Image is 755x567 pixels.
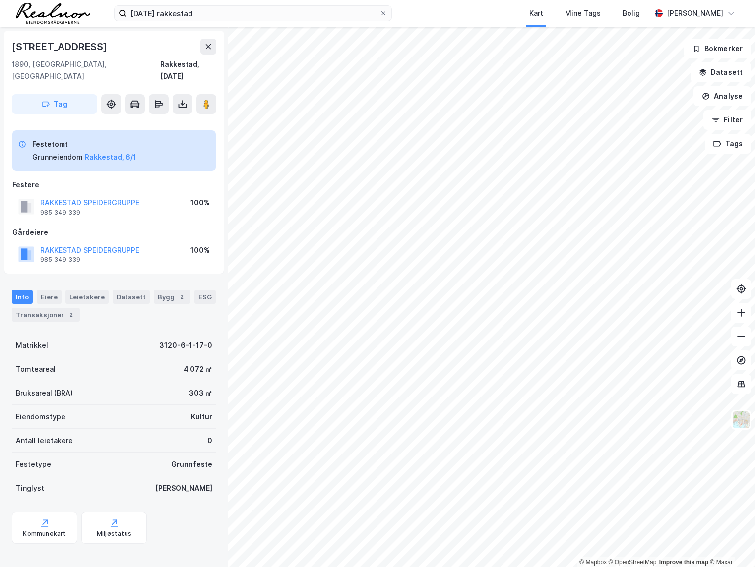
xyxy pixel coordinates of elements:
div: Miljøstatus [97,530,131,538]
button: Filter [703,110,751,130]
div: Tinglyst [16,482,44,494]
img: Z [732,410,751,429]
a: OpenStreetMap [609,559,657,566]
button: Rakkestad, 6/1 [85,151,136,163]
div: Datasett [113,290,150,304]
div: Info [12,290,33,304]
div: Gårdeiere [12,227,216,238]
div: 4 072 ㎡ [184,363,212,375]
a: Improve this map [659,559,708,566]
div: [PERSON_NAME] [155,482,212,494]
a: Mapbox [579,559,607,566]
div: [STREET_ADDRESS] [12,39,109,55]
div: Mine Tags [565,7,601,19]
iframe: Chat Widget [705,519,755,567]
div: 985 349 339 [40,256,80,264]
button: Datasett [691,62,751,82]
div: Matrikkel [16,340,48,351]
div: ESG [194,290,216,304]
div: Transaksjoner [12,308,80,322]
div: Festetomt [32,138,136,150]
div: Bygg [154,290,190,304]
div: 0 [207,435,212,447]
div: Festetype [16,458,51,470]
div: Eiere [37,290,62,304]
div: [PERSON_NAME] [667,7,723,19]
div: 100% [190,197,210,209]
div: Bolig [623,7,640,19]
div: Tomteareal [16,363,56,375]
div: 2 [66,310,76,320]
input: Søk på adresse, matrikkel, gårdeiere, leietakere eller personer [126,6,379,21]
div: Kultur [191,411,212,423]
div: Antall leietakere [16,435,73,447]
div: Festere [12,179,216,191]
div: Leietakere [65,290,109,304]
img: realnor-logo.934646d98de889bb5806.png [16,3,90,24]
button: Tags [705,134,751,154]
div: 985 349 339 [40,209,80,217]
div: Kommunekart [23,530,66,538]
div: Kart [529,7,543,19]
div: Eiendomstype [16,411,65,423]
div: 1890, [GEOGRAPHIC_DATA], [GEOGRAPHIC_DATA] [12,58,160,82]
div: Kontrollprogram for chat [705,519,755,567]
div: Rakkestad, [DATE] [160,58,216,82]
button: Tag [12,94,97,114]
div: 3120-6-1-17-0 [159,340,212,351]
div: 303 ㎡ [189,387,212,399]
div: 2 [177,292,187,302]
div: Grunnfeste [171,458,212,470]
button: Analyse [693,86,751,106]
div: Bruksareal (BRA) [16,387,73,399]
div: 100% [190,244,210,256]
div: Grunneiendom [32,151,83,163]
button: Bokmerker [684,39,751,58]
